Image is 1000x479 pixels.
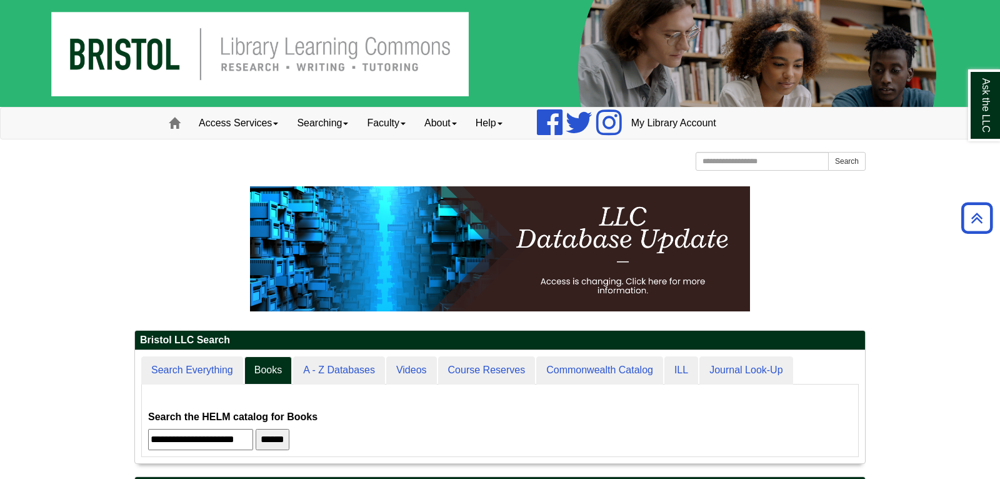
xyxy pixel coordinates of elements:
a: Access Services [189,108,287,139]
a: Help [466,108,512,139]
h2: Bristol LLC Search [135,331,865,350]
a: Course Reserves [438,356,536,385]
a: ILL [664,356,698,385]
a: A - Z Databases [293,356,385,385]
a: Searching [287,108,357,139]
a: Videos [386,356,437,385]
a: Search Everything [141,356,243,385]
a: My Library Account [622,108,726,139]
a: Journal Look-Up [699,356,792,385]
div: Books [148,391,852,450]
a: Books [244,356,292,385]
a: Faculty [357,108,415,139]
a: About [415,108,466,139]
a: Back to Top [957,209,997,226]
button: Search [828,152,866,171]
a: Commonwealth Catalog [536,356,663,385]
img: HTML tutorial [250,186,750,311]
label: Search the HELM catalog for Books [148,408,317,426]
